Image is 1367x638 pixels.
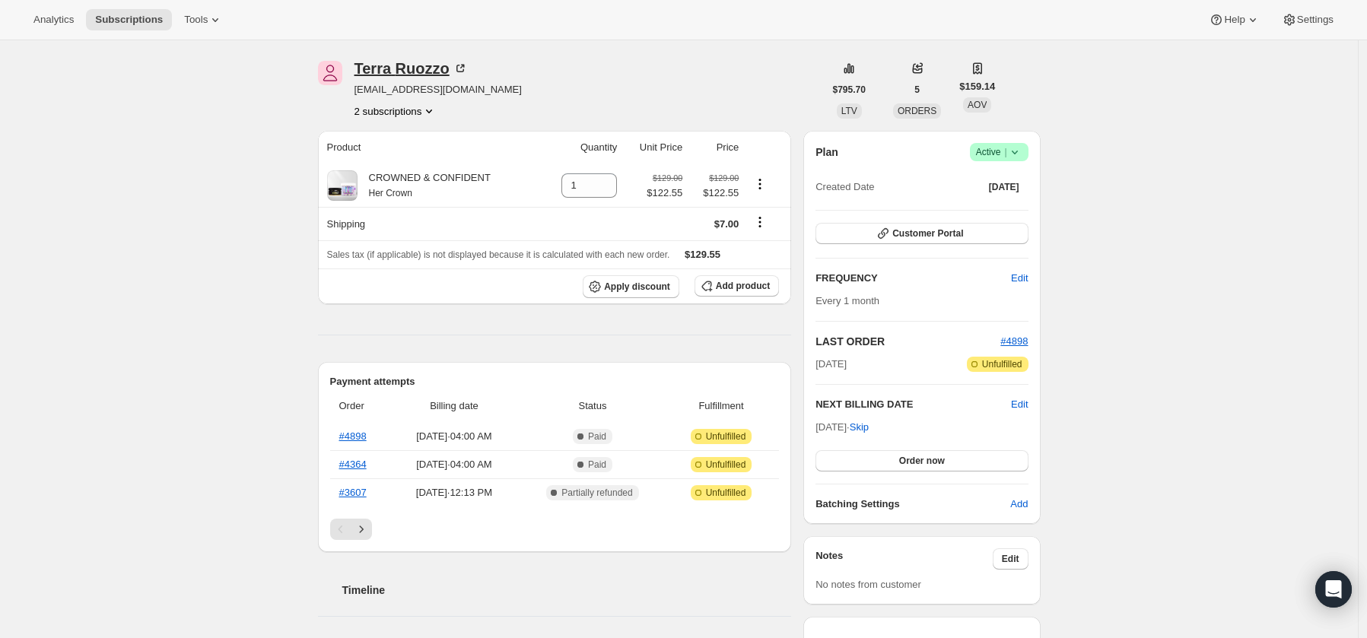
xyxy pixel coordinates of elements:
[1004,146,1006,158] span: |
[1224,14,1245,26] span: Help
[330,389,391,423] th: Order
[1273,9,1343,30] button: Settings
[815,450,1028,471] button: Order now
[354,103,437,119] button: Product actions
[815,223,1028,244] button: Customer Portal
[351,519,372,540] button: Next
[748,214,772,230] button: Shipping actions
[850,420,869,435] span: Skip
[369,188,412,198] small: Her Crown
[647,186,682,201] span: $122.55
[1001,492,1037,516] button: Add
[1000,334,1028,349] button: #4898
[622,131,687,164] th: Unit Price
[815,179,874,195] span: Created Date
[716,280,770,292] span: Add product
[691,186,739,201] span: $122.55
[1002,266,1037,290] button: Edit
[561,487,632,499] span: Partially refunded
[815,271,1011,286] h2: FREQUENCY
[815,397,1011,412] h2: NEXT BILLING DATE
[833,84,866,96] span: $795.70
[1000,335,1028,347] a: #4898
[709,173,739,183] small: $129.00
[685,249,720,260] span: $129.55
[24,9,83,30] button: Analytics
[396,485,513,500] span: [DATE] · 12:13 PM
[330,519,780,540] nav: Pagination
[706,487,746,499] span: Unfulfilled
[396,429,513,444] span: [DATE] · 04:00 AM
[339,430,367,442] a: #4898
[989,181,1019,193] span: [DATE]
[914,84,920,96] span: 5
[905,79,929,100] button: 5
[1200,9,1269,30] button: Help
[993,548,1028,570] button: Edit
[706,430,746,443] span: Unfulfilled
[976,144,1022,160] span: Active
[339,487,367,498] a: #3607
[541,131,622,164] th: Quantity
[522,398,663,414] span: Status
[815,497,1010,512] h6: Batching Settings
[1011,397,1028,412] button: Edit
[184,14,208,26] span: Tools
[1010,497,1028,512] span: Add
[714,218,739,230] span: $7.00
[175,9,232,30] button: Tools
[318,61,342,85] span: Terra Ruozzo
[982,358,1022,370] span: Unfulfilled
[1297,14,1334,26] span: Settings
[653,173,682,183] small: $129.00
[588,430,606,443] span: Paid
[815,579,921,590] span: No notes from customer
[899,455,945,467] span: Order now
[695,275,779,297] button: Add product
[354,61,468,76] div: Terra Ruozzo
[706,459,746,471] span: Unfulfilled
[604,281,670,293] span: Apply discount
[959,79,995,94] span: $159.14
[824,79,875,100] button: $795.70
[841,106,857,116] span: LTV
[95,14,163,26] span: Subscriptions
[33,14,74,26] span: Analytics
[588,459,606,471] span: Paid
[1011,271,1028,286] span: Edit
[318,207,541,240] th: Shipping
[815,144,838,160] h2: Plan
[815,295,879,306] span: Every 1 month
[687,131,743,164] th: Price
[892,227,963,240] span: Customer Portal
[330,374,780,389] h2: Payment attempts
[898,106,936,116] span: ORDERS
[980,176,1028,198] button: [DATE]
[396,457,513,472] span: [DATE] · 04:00 AM
[396,398,513,414] span: Billing date
[583,275,679,298] button: Apply discount
[327,170,358,201] img: product img
[968,100,987,110] span: AOV
[354,82,522,97] span: [EMAIL_ADDRESS][DOMAIN_NAME]
[815,334,1000,349] h2: LAST ORDER
[1315,571,1352,608] div: Open Intercom Messenger
[748,176,772,192] button: Product actions
[342,582,792,598] h2: Timeline
[339,459,367,470] a: #4364
[815,421,869,433] span: [DATE] ·
[672,398,770,414] span: Fulfillment
[1002,553,1019,565] span: Edit
[358,170,491,201] div: CROWNED & CONFIDENT
[815,548,993,570] h3: Notes
[327,249,670,260] span: Sales tax (if applicable) is not displayed because it is calculated with each new order.
[815,357,847,372] span: [DATE]
[318,131,541,164] th: Product
[841,415,878,440] button: Skip
[86,9,172,30] button: Subscriptions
